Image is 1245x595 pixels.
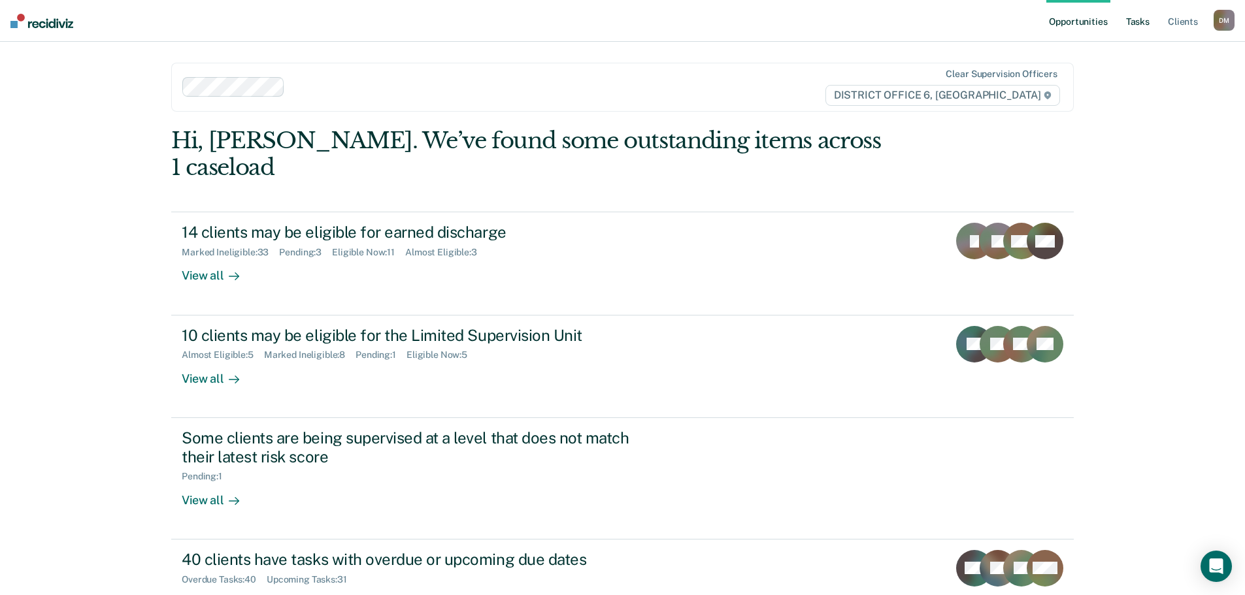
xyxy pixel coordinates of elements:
img: Recidiviz [10,14,73,28]
div: 14 clients may be eligible for earned discharge [182,223,640,242]
div: Marked Ineligible : 33 [182,247,279,258]
div: Some clients are being supervised at a level that does not match their latest risk score [182,428,640,466]
div: Eligible Now : 5 [407,349,478,361]
div: Clear supervision officers [946,69,1057,80]
div: Upcoming Tasks : 31 [267,574,357,585]
a: Some clients are being supervised at a level that does not match their latest risk scorePending:1... [171,418,1074,539]
div: 10 clients may be eligible for the Limited Supervision Unit [182,326,640,345]
div: Pending : 3 [279,247,332,258]
a: 14 clients may be eligible for earned dischargeMarked Ineligible:33Pending:3Eligible Now:11Almost... [171,212,1074,315]
div: Hi, [PERSON_NAME]. We’ve found some outstanding items across 1 caseload [171,127,893,181]
div: Pending : 1 [356,349,407,361]
a: 10 clients may be eligible for the Limited Supervision UnitAlmost Eligible:5Marked Ineligible:8Pe... [171,315,1074,418]
div: View all [182,361,255,386]
div: 40 clients have tasks with overdue or upcoming due dates [182,550,640,569]
div: View all [182,258,255,283]
div: Almost Eligible : 3 [405,247,488,258]
div: Marked Ineligible : 8 [264,349,356,361]
div: Almost Eligible : 5 [182,349,264,361]
button: DM [1214,10,1235,31]
div: Pending : 1 [182,471,233,482]
div: Open Intercom Messenger [1201,551,1232,582]
div: Eligible Now : 11 [332,247,405,258]
div: View all [182,482,255,507]
div: D M [1214,10,1235,31]
span: DISTRICT OFFICE 6, [GEOGRAPHIC_DATA] [825,85,1060,106]
div: Overdue Tasks : 40 [182,574,267,585]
